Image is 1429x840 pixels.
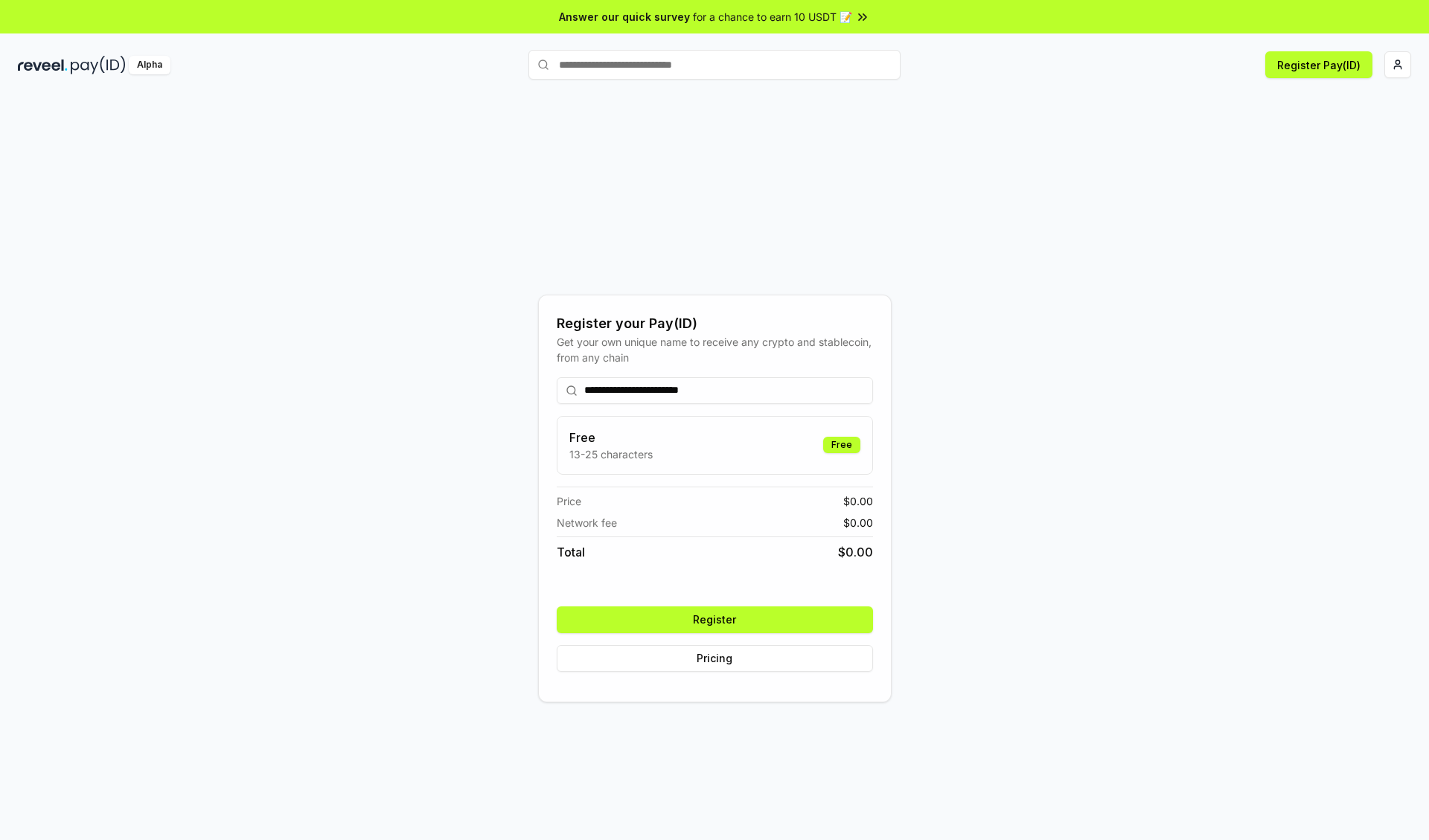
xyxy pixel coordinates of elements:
[1265,51,1372,78] button: Register Pay(ID)
[843,515,873,530] span: $ 0.00
[693,9,852,25] span: for a chance to earn 10 USDT 📝
[557,606,873,633] button: Register
[843,493,873,509] span: $ 0.00
[557,334,873,365] div: Get your own unique name to receive any crypto and stablecoin, from any chain
[71,56,126,74] img: pay_id
[557,645,873,672] button: Pricing
[557,543,585,561] span: Total
[129,56,170,74] div: Alpha
[823,437,860,453] div: Free
[559,9,690,25] span: Answer our quick survey
[557,515,617,530] span: Network fee
[838,543,873,561] span: $ 0.00
[18,56,68,74] img: reveel_dark
[569,446,653,462] p: 13-25 characters
[569,429,653,446] h3: Free
[557,493,581,509] span: Price
[557,313,873,334] div: Register your Pay(ID)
